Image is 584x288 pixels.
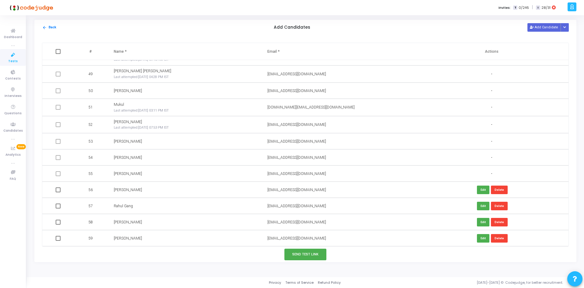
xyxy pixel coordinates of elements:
[89,105,93,110] span: 51
[491,171,492,176] span: -
[16,144,26,149] span: New
[284,249,326,260] button: Send Test Link
[89,236,93,241] span: 59
[114,155,142,160] span: [PERSON_NAME]
[491,72,492,77] span: -
[561,23,569,31] div: Button group with nested dropdown
[89,203,93,209] span: 57
[89,88,93,94] span: 50
[491,155,492,160] span: -
[491,122,492,127] span: -
[519,5,529,10] span: 0/246
[108,43,261,60] th: Name *
[114,89,142,93] span: [PERSON_NAME]
[114,172,142,176] span: [PERSON_NAME]
[4,35,22,40] span: Dashboard
[89,122,93,127] span: 52
[267,236,326,240] span: [EMAIL_ADDRESS][DOMAIN_NAME]
[114,102,124,107] span: Mukul
[5,152,21,158] span: Analytics
[415,43,568,60] th: Actions
[8,59,18,64] span: Tests
[267,72,326,76] span: [EMAIL_ADDRESS][DOMAIN_NAME]
[491,202,508,210] button: Delete
[341,280,576,285] div: [DATE]-[DATE] © Codejudge, for better recruitment.
[285,280,314,285] a: Terms of Service
[541,5,551,10] span: 28/31
[138,126,169,130] span: [DATE] 07:53 PM IST
[42,25,47,30] mat-icon: arrow_back
[89,187,93,193] span: 56
[527,23,561,31] button: Add Candidate
[491,186,508,194] button: Delete
[114,204,133,208] span: Rahul Gang
[267,172,326,176] span: [EMAIL_ADDRESS][DOMAIN_NAME]
[114,69,171,73] span: [PERSON_NAME] [PERSON_NAME]
[114,139,142,144] span: [PERSON_NAME]
[114,126,138,130] span: Last attempted:
[89,171,93,176] span: 55
[4,111,22,116] span: Questions
[5,76,21,81] span: Contests
[267,139,326,144] span: [EMAIL_ADDRESS][DOMAIN_NAME]
[269,280,281,285] a: Privacy
[114,236,142,240] span: [PERSON_NAME]
[267,89,326,93] span: [EMAIL_ADDRESS][DOMAIN_NAME]
[267,105,355,109] span: [DOMAIN_NAME][EMAIL_ADDRESS][DOMAIN_NAME]
[274,25,310,30] h5: Add Candidates
[267,155,326,160] span: [EMAIL_ADDRESS][DOMAIN_NAME]
[114,220,142,224] span: [PERSON_NAME]
[89,139,93,144] span: 53
[5,94,22,99] span: Interviews
[477,202,489,210] button: Edit
[138,108,169,112] span: [DATE] 03:11 PM IST
[318,280,341,285] a: Refund Policy
[491,139,492,144] span: -
[138,75,169,79] span: [DATE] 04:28 PM IST
[89,219,93,225] span: 58
[491,88,492,94] span: -
[267,123,326,127] span: [EMAIL_ADDRESS][DOMAIN_NAME]
[114,75,138,79] span: Last attempted:
[267,204,326,208] span: [EMAIL_ADDRESS][DOMAIN_NAME]
[477,234,489,242] button: Edit
[75,43,107,60] th: #
[10,176,16,182] span: FAQ
[114,108,138,112] span: Last attempted:
[491,105,492,110] span: -
[491,234,508,242] button: Delete
[89,71,93,77] span: 49
[267,220,326,224] span: [EMAIL_ADDRESS][DOMAIN_NAME]
[89,155,93,160] span: 54
[8,2,53,14] img: logo
[114,188,142,192] span: [PERSON_NAME]
[114,120,142,124] span: [PERSON_NAME]
[499,5,511,10] label: Invites:
[513,5,517,10] span: T
[267,188,326,192] span: [EMAIL_ADDRESS][DOMAIN_NAME]
[532,4,533,11] span: |
[536,5,540,10] span: I
[477,218,489,226] button: Edit
[42,25,57,30] button: Back
[261,43,415,60] th: Email *
[3,128,23,133] span: Candidates
[477,186,489,194] button: Edit
[491,218,508,226] button: Delete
